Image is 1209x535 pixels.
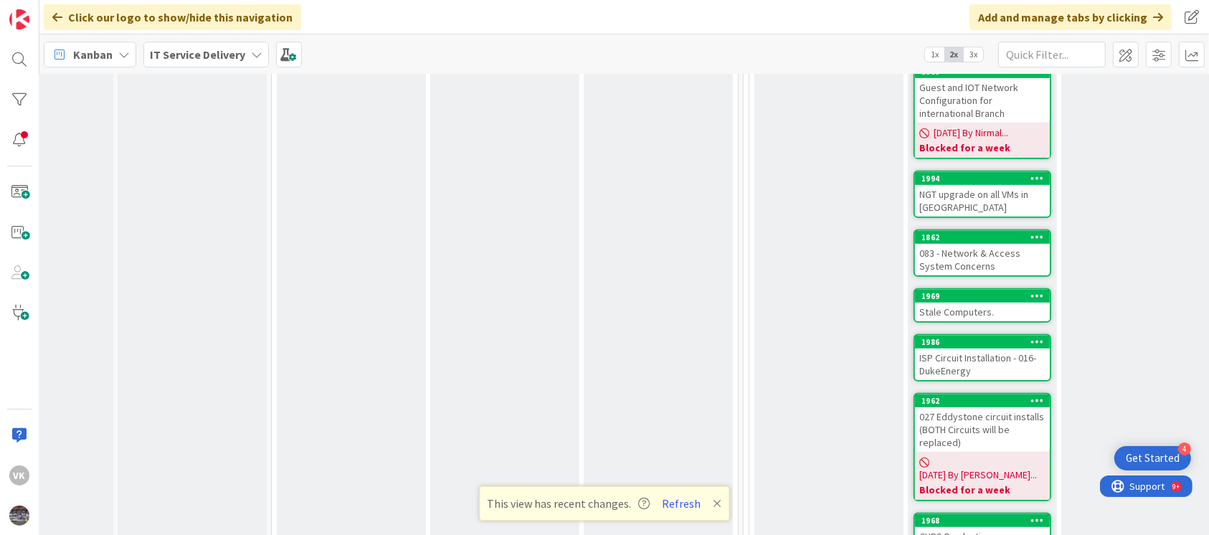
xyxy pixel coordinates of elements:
[915,65,1050,123] div: 1989Guest and IOT Network Configuration for international Branch
[73,46,113,63] span: Kanban
[934,126,1008,141] span: [DATE] By Nirmal...
[914,229,1051,277] a: 1862083 - Network & Access System Concerns
[915,407,1050,452] div: 027 Eddystone circuit installs (BOTH Circuits will be replaced)
[915,290,1050,303] div: 1969
[915,303,1050,321] div: Stale Computers.
[915,349,1050,380] div: ISP Circuit Installation - 016-DukeEnergy
[915,394,1050,452] div: 1962027 Eddystone circuit installs (BOTH Circuits will be replaced)
[919,141,1046,155] b: Blocked for a week
[921,174,1050,184] div: 1994
[914,393,1051,501] a: 1962027 Eddystone circuit installs (BOTH Circuits will be replaced)[DATE] By [PERSON_NAME]...Bloc...
[915,336,1050,349] div: 1986
[914,171,1051,218] a: 1994NGT upgrade on all VMs in [GEOGRAPHIC_DATA]
[998,42,1106,67] input: Quick Filter...
[915,336,1050,380] div: 1986ISP Circuit Installation - 016-DukeEnergy
[1126,451,1180,465] div: Get Started
[921,396,1050,406] div: 1962
[964,47,983,62] span: 3x
[915,231,1050,244] div: 1862
[921,291,1050,301] div: 1969
[915,185,1050,217] div: NGT upgrade on all VMs in [GEOGRAPHIC_DATA]
[9,506,29,526] img: avatar
[921,337,1050,347] div: 1986
[150,47,245,62] b: IT Service Delivery
[488,495,650,512] span: This view has recent changes.
[30,2,65,19] span: Support
[914,288,1051,323] a: 1969Stale Computers.
[915,514,1050,527] div: 1968
[9,9,29,29] img: Visit kanbanzone.com
[915,172,1050,185] div: 1994
[969,4,1172,30] div: Add and manage tabs by clicking
[915,394,1050,407] div: 1962
[1178,442,1191,455] div: 4
[9,465,29,486] div: VK
[44,4,301,30] div: Click our logo to show/hide this navigation
[915,244,1050,275] div: 083 - Network & Access System Concerns
[1114,446,1191,470] div: Open Get Started checklist, remaining modules: 4
[919,483,1046,497] b: Blocked for a week
[915,290,1050,321] div: 1969Stale Computers.
[944,47,964,62] span: 2x
[915,172,1050,217] div: 1994NGT upgrade on all VMs in [GEOGRAPHIC_DATA]
[921,516,1050,526] div: 1968
[914,334,1051,382] a: 1986ISP Circuit Installation - 016-DukeEnergy
[914,64,1051,159] a: 1989Guest and IOT Network Configuration for international Branch[DATE] By Nirmal...Blocked for a ...
[72,6,80,17] div: 9+
[658,494,706,513] button: Refresh
[915,231,1050,275] div: 1862083 - Network & Access System Concerns
[925,47,944,62] span: 1x
[915,78,1050,123] div: Guest and IOT Network Configuration for international Branch
[919,468,1037,483] span: [DATE] By [PERSON_NAME]...
[921,232,1050,242] div: 1862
